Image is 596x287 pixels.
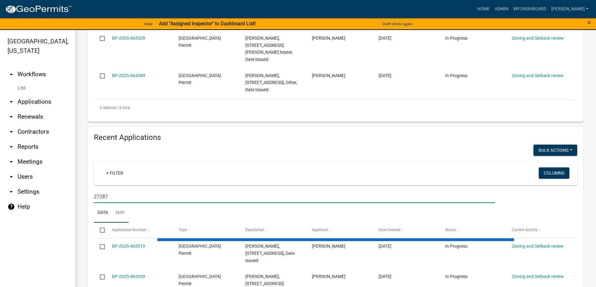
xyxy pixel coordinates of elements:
[439,223,506,238] datatable-header-cell: Status
[239,223,306,238] datatable-header-cell: Description
[445,244,467,249] span: In Progress
[445,36,467,41] span: In Progress
[245,36,293,62] span: LOWELL D LARSON, 38297 HOLLY ST NW, Water heater, Date Issued:
[8,71,15,78] i: arrow_drop_up
[445,274,467,279] span: In Progress
[112,73,145,78] a: BP-2025-464389
[587,19,591,26] button: Close
[8,188,15,195] i: arrow_drop_down
[112,244,145,249] a: BP-2025-465519
[445,73,467,78] span: In Progress
[312,274,345,279] span: Ashley Schultz
[8,113,15,121] i: arrow_drop_down
[101,167,128,179] a: + Filter
[312,228,328,232] span: Applicant
[94,190,495,203] input: Search for applications
[112,228,146,232] span: Application Number
[512,73,564,78] a: Zoning and Setback review
[8,128,15,136] i: arrow_drop_down
[8,203,15,210] i: help
[94,223,106,238] datatable-header-cell: Select
[512,274,564,279] a: Zoning and Setback review
[312,73,345,78] span: Ashley Schultz
[475,3,492,15] a: Home
[379,36,391,41] span: 08/18/2025
[94,100,577,116] div: 3 total
[306,223,373,238] datatable-header-cell: Applicant
[506,223,573,238] datatable-header-cell: Current Activity
[179,36,221,48] span: Isanti County Building Permit
[112,203,129,223] a: Map
[549,3,591,15] a: [PERSON_NAME]
[8,173,15,181] i: arrow_drop_down
[112,36,145,41] a: BP-2025-465329
[245,244,295,263] span: RICHARD M ZEROTH, 29569 FELDSPAR ST NW, Reroof, Date Issued:
[312,36,345,41] span: Ashley Schultz
[179,244,221,256] span: Isanti County Building Permit
[380,19,415,29] button: Don't show again
[179,73,221,85] span: Isanti County Building Permit
[512,228,538,232] span: Current Activity
[587,18,591,27] span: ×
[512,244,564,249] a: Zoning and Setback review
[8,98,15,106] i: arrow_drop_down
[8,158,15,166] i: arrow_drop_down
[179,274,221,286] span: Isanti County Building Permit
[172,223,239,238] datatable-header-cell: Type
[94,133,577,142] h4: Recent Applications
[492,3,511,15] a: Admin
[245,228,264,232] span: Description
[379,274,391,279] span: 08/18/2025
[533,145,577,156] button: Bulk Actions
[106,223,172,238] datatable-header-cell: Application Number
[379,73,391,78] span: 08/15/2025
[94,203,112,223] a: Data
[141,19,155,29] a: View
[379,228,400,232] span: Date Created
[312,244,345,249] span: Shannon Starry
[445,228,456,232] span: Status
[100,106,119,110] span: 0 selected /
[245,73,297,92] span: JAMES JENSEN, 3525 253RD AVE NW, Other, Date Issued:
[159,21,256,27] strong: Add "Assigned Inspector" to Dashboard List!
[373,223,439,238] datatable-header-cell: Date Created
[511,3,549,15] a: My Dashboard
[379,244,391,249] span: 08/18/2025
[179,228,187,232] span: Type
[539,167,569,179] button: Columns
[512,36,564,41] a: Zoning and Setback review
[112,274,145,279] a: BP-2025-465329
[8,143,15,151] i: arrow_drop_down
